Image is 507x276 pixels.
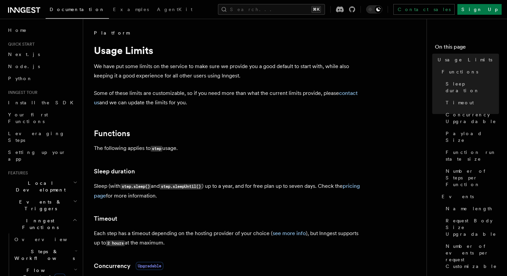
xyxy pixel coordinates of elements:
[94,89,362,107] p: Some of these limits are customizable, so if you need more than what the current limits provide, ...
[8,27,27,34] span: Home
[442,68,478,75] span: Functions
[151,146,162,152] code: step
[5,109,79,127] a: Your first Functions
[94,167,135,176] a: Sleep duration
[218,4,325,15] button: Search...⌘K
[446,205,493,212] span: Name length
[446,168,499,188] span: Number of Steps per Function
[438,56,492,63] span: Usage Limits
[435,54,499,66] a: Usage Limits
[109,2,153,18] a: Examples
[5,215,79,233] button: Inngest Functions
[435,43,499,54] h4: On this page
[8,150,66,162] span: Setting up your app
[446,130,499,144] span: Payload Size
[94,62,362,80] p: We have put some limits on the service to make sure we provide you a good default to start with, ...
[5,97,79,109] a: Install the SDK
[5,72,79,85] a: Python
[5,127,79,146] a: Leveraging Steps
[157,7,192,12] span: AgentKit
[94,229,362,248] p: Each step has a timeout depending on the hosting provider of your choice ( ), but Inngest support...
[443,146,499,165] a: Function run state size
[443,240,499,272] a: Number of events per request Customizable
[106,240,125,246] code: 2 hours
[14,237,83,242] span: Overview
[12,245,79,264] button: Steps & Workflows
[8,112,48,124] span: Your first Functions
[113,7,149,12] span: Examples
[8,76,33,81] span: Python
[94,214,117,223] a: Timeout
[366,5,382,13] button: Toggle dark mode
[5,177,79,196] button: Local Development
[443,203,499,215] a: Name length
[5,42,35,47] span: Quick start
[446,243,499,270] span: Number of events per request Customizable
[5,180,73,193] span: Local Development
[443,127,499,146] a: Payload Size
[5,90,38,95] span: Inngest tour
[273,230,306,236] a: see more info
[94,144,362,153] p: The following applies to usage.
[5,199,73,212] span: Events & Triggers
[136,262,163,270] span: Upgradable
[94,30,129,36] span: Platform
[94,44,362,56] h1: Usage Limits
[160,184,202,189] code: step.sleepUntil()
[5,146,79,165] a: Setting up your app
[5,217,72,231] span: Inngest Functions
[8,100,77,105] span: Install the SDK
[8,52,40,57] span: Next.js
[393,4,455,15] a: Contact sales
[442,193,474,200] span: Events
[443,109,499,127] a: Concurrency Upgradable
[443,165,499,190] a: Number of Steps per Function
[443,97,499,109] a: Timeout
[446,99,474,106] span: Timeout
[153,2,196,18] a: AgentKit
[50,7,105,12] span: Documentation
[8,64,40,69] span: Node.js
[312,6,321,13] kbd: ⌘K
[457,4,502,15] a: Sign Up
[8,131,65,143] span: Leveraging Steps
[446,111,499,125] span: Concurrency Upgradable
[446,217,499,237] span: Request Body Size Upgradable
[120,184,151,189] code: step.sleep()
[439,66,499,78] a: Functions
[94,261,163,271] a: ConcurrencyUpgradable
[446,80,499,94] span: Sleep duration
[12,248,75,262] span: Steps & Workflows
[5,48,79,60] a: Next.js
[94,181,362,201] p: Sleep (with and ) up to a year, and for free plan up to seven days. Check the for more information.
[12,233,79,245] a: Overview
[5,60,79,72] a: Node.js
[443,78,499,97] a: Sleep duration
[5,196,79,215] button: Events & Triggers
[5,24,79,36] a: Home
[94,129,130,138] a: Functions
[439,190,499,203] a: Events
[46,2,109,19] a: Documentation
[5,170,28,176] span: Features
[443,215,499,240] a: Request Body Size Upgradable
[446,149,499,162] span: Function run state size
